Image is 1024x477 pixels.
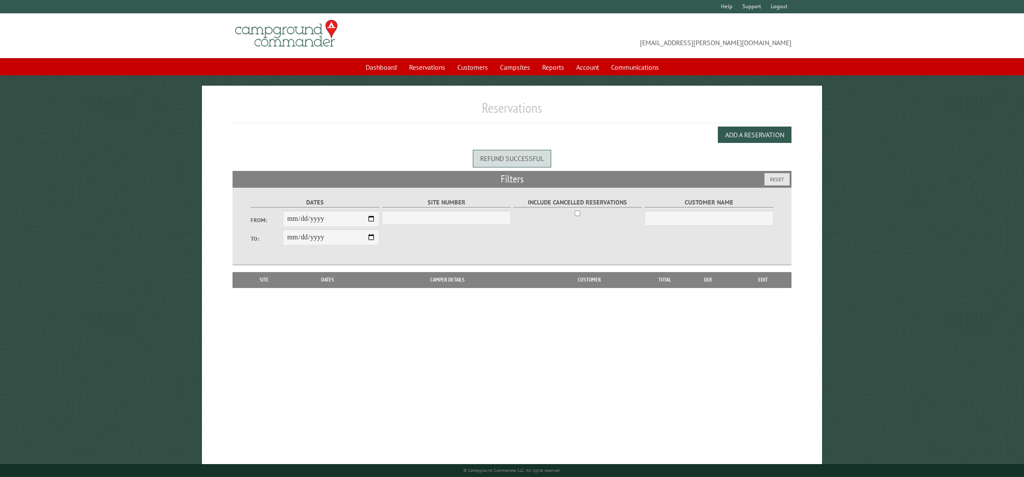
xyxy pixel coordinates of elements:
label: To: [251,235,283,243]
a: Dashboard [360,59,402,75]
h2: Filters [233,171,791,187]
a: Account [571,59,604,75]
th: Total [647,272,682,288]
label: Include Cancelled Reservations [513,198,642,208]
button: Add a Reservation [718,127,791,143]
th: Due [682,272,735,288]
a: Reservations [404,59,450,75]
a: Customers [452,59,493,75]
a: Communications [606,59,664,75]
th: Dates [292,272,364,288]
div: Refund successful [473,150,551,167]
label: Site Number [382,198,511,208]
th: Camper Details [364,272,531,288]
a: Reports [537,59,569,75]
small: © Campground Commander LLC. All rights reserved. [463,468,561,473]
th: Edit [735,272,791,288]
label: Customer Name [645,198,773,208]
label: Dates [251,198,379,208]
th: Site [237,272,292,288]
label: From: [251,216,283,224]
img: Campground Commander [233,17,340,50]
span: [EMAIL_ADDRESS][PERSON_NAME][DOMAIN_NAME] [512,24,791,48]
a: Campsites [495,59,535,75]
button: Reset [764,173,790,186]
h1: Reservations [233,99,791,123]
th: Customer [531,272,647,288]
